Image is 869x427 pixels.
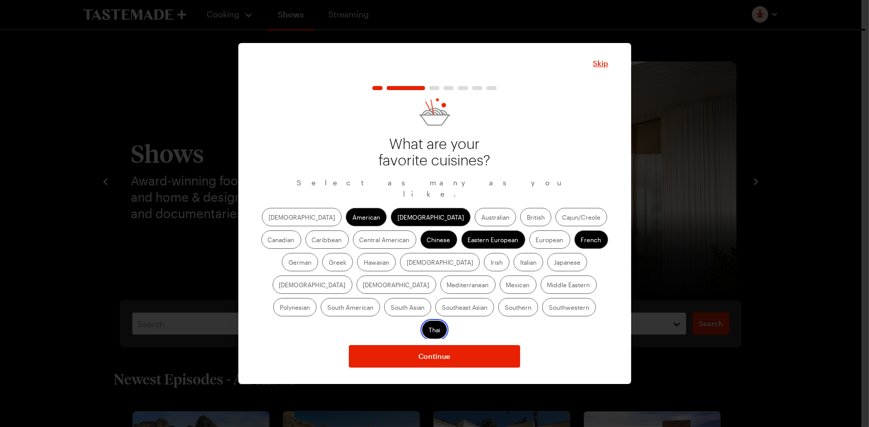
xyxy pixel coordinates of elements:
[541,275,597,294] label: Middle Eastern
[547,253,587,271] label: Japanese
[273,275,352,294] label: [DEMOGRAPHIC_DATA]
[484,253,509,271] label: Irish
[373,136,496,169] p: What are your favorite cuisines?
[384,298,431,316] label: South Asian
[322,253,353,271] label: Greek
[349,345,520,368] button: NextStepButton
[461,230,525,249] label: Eastern European
[435,298,494,316] label: Southeast Asian
[321,298,380,316] label: South American
[475,208,516,226] label: Australian
[520,208,551,226] label: British
[529,230,570,249] label: European
[262,208,342,226] label: [DEMOGRAPHIC_DATA]
[422,321,447,339] label: Thai
[420,230,457,249] label: Chinese
[261,177,609,200] p: Select as many as you like.
[357,253,396,271] label: Hawaiian
[305,230,349,249] label: Caribbean
[391,208,471,226] label: [DEMOGRAPHIC_DATA]
[498,298,538,316] label: Southern
[346,208,387,226] label: American
[593,58,609,69] button: Close
[419,351,451,361] span: Continue
[356,275,436,294] label: [DEMOGRAPHIC_DATA]
[542,298,596,316] label: Southwestern
[514,253,543,271] label: Italian
[500,275,537,294] label: Mexican
[273,298,317,316] label: Polynesian
[400,253,480,271] label: [DEMOGRAPHIC_DATA]
[593,58,609,69] span: Skip
[440,275,496,294] label: Mediterranean
[261,230,301,249] label: Canadian
[555,208,607,226] label: Cajun/Creole
[282,253,318,271] label: German
[353,230,416,249] label: Central American
[574,230,608,249] label: French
